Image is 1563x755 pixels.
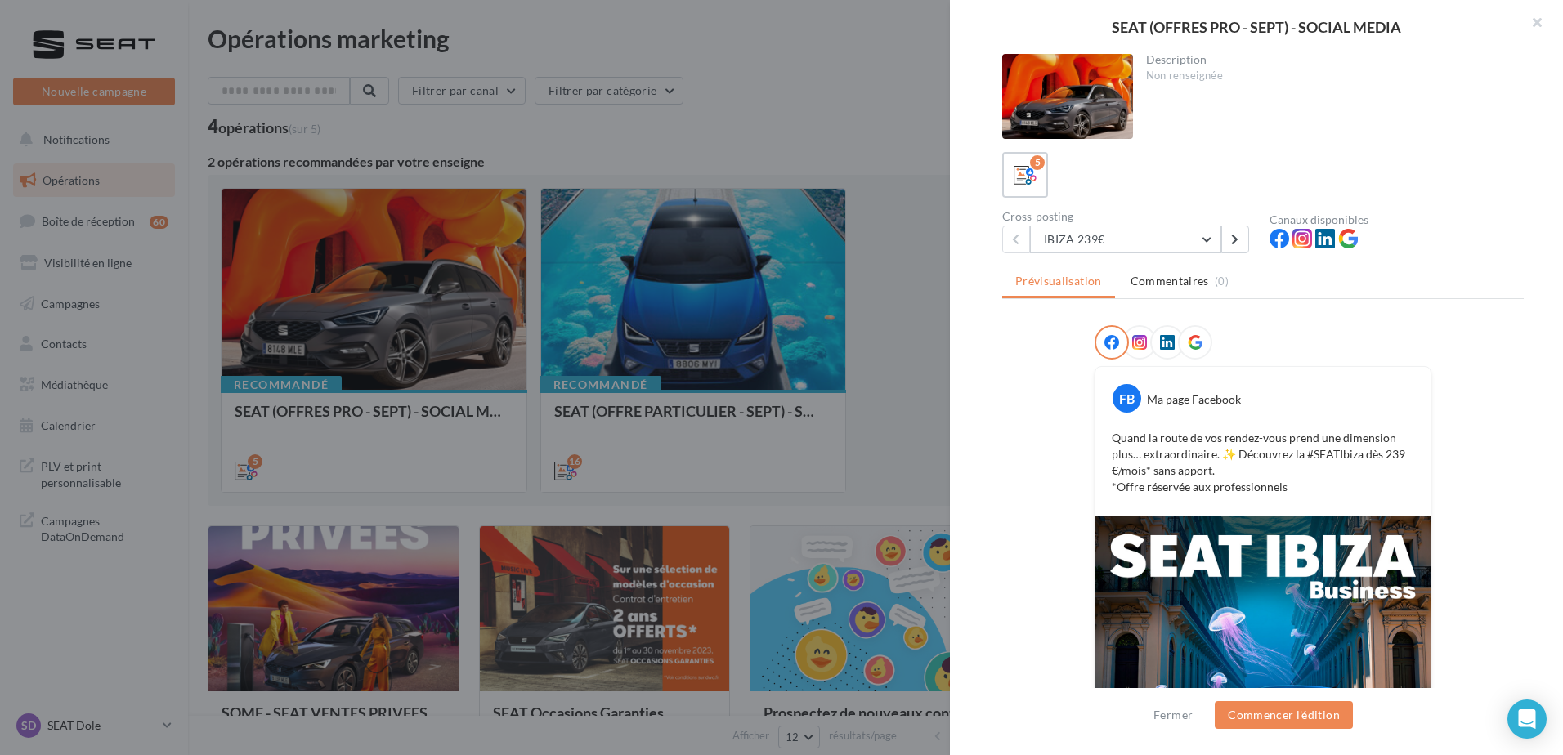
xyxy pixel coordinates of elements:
[1112,430,1414,495] p: Quand la route de vos rendez-vous prend une dimension plus… extraordinaire. ✨ Découvrez la #SEATI...
[1002,211,1256,222] div: Cross-posting
[1215,701,1353,729] button: Commencer l'édition
[1507,699,1547,739] div: Open Intercom Messenger
[1146,54,1511,65] div: Description
[1147,391,1241,408] div: Ma page Facebook
[1113,384,1141,413] div: FB
[1030,226,1221,253] button: IBIZA 239€
[1030,155,1045,170] div: 5
[1270,214,1524,226] div: Canaux disponibles
[976,20,1537,34] div: SEAT (OFFRES PRO - SEPT) - SOCIAL MEDIA
[1215,275,1229,288] span: (0)
[1146,69,1511,83] div: Non renseignée
[1147,705,1199,725] button: Fermer
[1131,273,1209,289] span: Commentaires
